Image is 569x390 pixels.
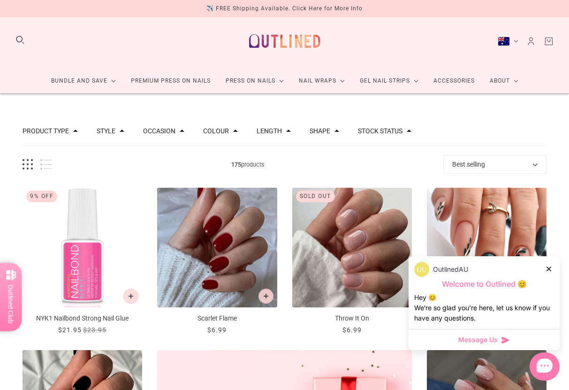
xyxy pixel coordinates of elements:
a: Press On Nails [218,69,291,93]
p: Throw It On [292,314,412,323]
a: Green Zen [427,188,546,335]
span: $23.95 [83,326,106,334]
a: Gel Nail Strips [352,69,426,93]
a: Nail Wraps [291,69,352,93]
img: Scarlet Flame-Press on Manicure-Outlined [157,188,277,307]
a: Accessories [426,69,482,93]
div: Sold out [296,191,335,202]
button: Filter by Length [257,128,282,134]
p: OutlinedAU [433,264,468,275]
span: $21.95 [58,326,82,334]
p: Scarlet Flame [157,314,277,323]
p: NYK1 Nailbond Strong Nail Glue [23,314,142,323]
a: Outlined [243,21,326,61]
a: Account [526,36,536,46]
div: ✈️ FREE Shipping Available. Click Here for More Info [206,4,363,14]
button: Best selling [443,155,546,174]
button: List view [40,159,52,170]
button: Search [15,35,25,45]
img: data:image/png;base64,iVBORw0KGgoAAAANSUhEUgAAACQAAAAkCAYAAADhAJiYAAAAAXNSR0IArs4c6QAAAERlWElmTU0... [414,262,429,277]
button: Filter by Occasion [143,128,175,134]
div: Hey 😊 We‘re so glad you’re here, let us know if you have any questions. [414,292,554,323]
button: Filter by Style [97,128,115,134]
button: Filter by Product Type [23,128,69,134]
button: Australia [498,37,518,46]
button: Filter by Colour [203,128,229,134]
b: 175 [231,161,241,168]
button: Add to cart [258,289,273,304]
p: Welcome to Outlined 😊 [414,279,554,289]
span: $6.99 [207,326,227,334]
button: Filter by Shape [310,128,330,134]
button: Filter by Stock status [358,128,402,134]
a: Bundle and Save [44,69,123,93]
span: $6.99 [342,326,362,334]
a: NYK1 Nailbond Strong Nail Glue [23,188,142,335]
span: Message Us [458,335,498,344]
div: 9% Off [26,191,57,202]
button: Grid view [23,159,33,170]
img: Throw It On-Press on Manicure-Outlined [292,188,412,307]
a: About [482,69,526,93]
span: products [52,160,443,169]
a: Scarlet Flame [157,188,277,335]
a: Cart [544,36,554,46]
a: Premium Press On Nails [123,69,218,93]
a: Throw It On [292,188,412,335]
button: Add to cart [123,289,138,304]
